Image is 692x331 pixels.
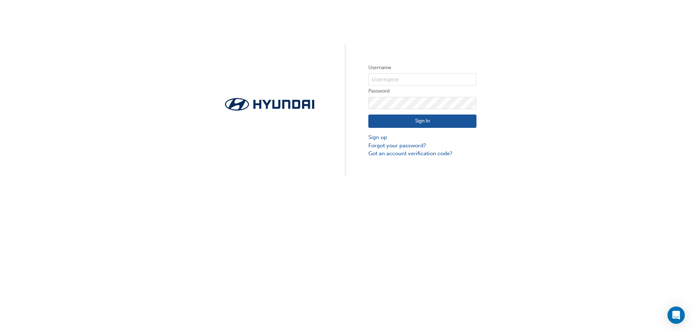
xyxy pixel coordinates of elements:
[368,87,476,95] label: Password
[667,307,685,324] div: Open Intercom Messenger
[368,149,476,158] a: Got an account verification code?
[368,142,476,150] a: Forgot your password?
[368,73,476,86] input: Username
[368,133,476,142] a: Sign up
[368,63,476,72] label: Username
[368,115,476,128] button: Sign In
[216,96,324,113] img: Trak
